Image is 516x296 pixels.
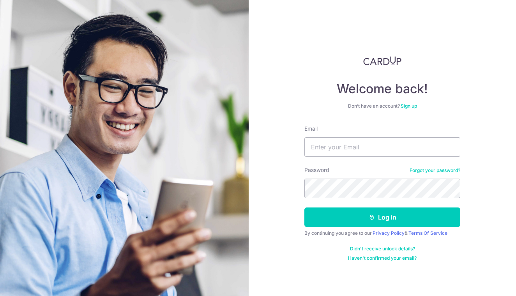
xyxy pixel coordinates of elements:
[304,125,318,133] label: Email
[348,255,417,261] a: Haven't confirmed your email?
[304,230,460,236] div: By continuing you agree to our &
[304,207,460,227] button: Log in
[410,167,460,174] a: Forgot your password?
[401,103,417,109] a: Sign up
[373,230,405,236] a: Privacy Policy
[304,81,460,97] h4: Welcome back!
[304,166,329,174] label: Password
[304,137,460,157] input: Enter your Email
[363,56,401,66] img: CardUp Logo
[304,103,460,109] div: Don’t have an account?
[408,230,447,236] a: Terms Of Service
[350,246,415,252] a: Didn't receive unlock details?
